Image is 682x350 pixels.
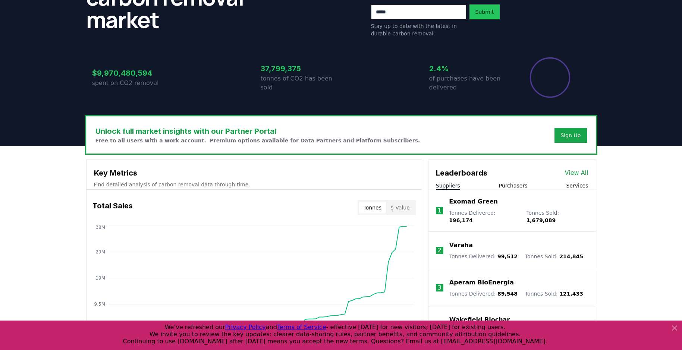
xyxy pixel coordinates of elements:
p: 1 [437,206,441,215]
p: tonnes of CO2 has been sold [261,74,341,92]
p: 2 [438,246,441,255]
p: Tonnes Delivered : [449,209,519,224]
tspan: 19M [95,275,105,281]
span: 89,548 [497,291,518,297]
p: spent on CO2 removal [92,79,173,88]
h3: Leaderboards [436,167,487,179]
a: Varaha [449,241,473,250]
h3: Unlock full market insights with our Partner Portal [95,126,420,137]
p: Tonnes Delivered : [449,290,518,297]
tspan: 38M [95,225,105,230]
span: 196,174 [449,217,473,223]
tspan: 29M [95,249,105,255]
h3: Key Metrics [94,167,414,179]
button: Purchasers [499,182,528,189]
button: Services [566,182,588,189]
span: 1,679,089 [526,217,556,223]
p: Tonnes Sold : [525,290,583,297]
p: Free to all users with a work account. Premium options available for Data Partners and Platform S... [95,137,420,144]
tspan: 9.5M [94,302,105,307]
span: 214,845 [559,253,583,259]
p: Tonnes Sold : [525,253,583,260]
button: Tonnes [359,202,386,214]
p: Tonnes Sold : [526,209,588,224]
p: of purchases have been delivered [429,74,510,92]
a: Aperam BioEnergia [449,278,514,287]
button: $ Value [386,202,414,214]
p: Tonnes Delivered : [449,253,518,260]
button: Sign Up [554,128,587,143]
a: Sign Up [560,132,581,139]
p: Find detailed analysis of carbon removal data through time. [94,181,414,188]
button: Suppliers [436,182,460,189]
p: Stay up to date with the latest in durable carbon removal. [371,22,466,37]
p: 3 [438,283,441,292]
a: Wakefield Biochar [449,315,510,324]
button: Submit [469,4,500,19]
span: 121,433 [559,291,583,297]
a: View All [565,168,588,177]
h3: 2.4% [429,63,510,74]
a: Exomad Green [449,197,498,206]
span: 99,512 [497,253,518,259]
h3: Total Sales [92,200,133,215]
div: Percentage of sales delivered [529,57,571,98]
h3: 37,799,375 [261,63,341,74]
h3: $9,970,480,594 [92,67,173,79]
